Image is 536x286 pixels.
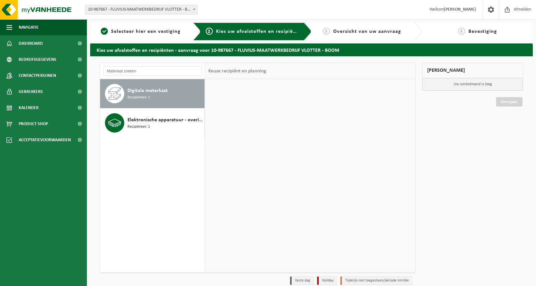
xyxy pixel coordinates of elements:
[127,87,168,95] span: Digitale meterkast
[19,35,43,51] span: Dashboard
[111,29,181,34] span: Selecteer hier een vestiging
[496,97,522,106] a: Doorgaan
[317,276,337,285] li: Holiday
[206,28,213,35] span: 2
[422,63,523,78] div: [PERSON_NAME]
[340,276,412,285] li: Tijdelijk niet toegestaan/période limitée
[19,100,39,116] span: Kalender
[127,124,150,130] span: Recipiënten: 1
[333,29,401,34] span: Overzicht van uw aanvraag
[93,28,188,35] a: 1Selecteer hier een vestiging
[422,78,523,90] p: Uw winkelmand is leeg
[216,29,305,34] span: Kies uw afvalstoffen en recipiënten
[100,79,205,108] button: Digitale meterkast Recipiënten: 1
[19,68,56,84] span: Contactpersonen
[323,28,330,35] span: 3
[85,5,197,14] span: 10-987667 - FLUVIUS-MAATWERKBEDRIJF VLOTTER - BOOM
[458,28,465,35] span: 4
[85,5,198,14] span: 10-987667 - FLUVIUS-MAATWERKBEDRIJF VLOTTER - BOOM
[101,28,108,35] span: 1
[468,29,497,34] span: Bevestiging
[205,63,269,79] div: Keuze recipiënt en planning
[19,116,48,132] span: Product Shop
[19,132,71,148] span: Acceptatievoorwaarden
[90,43,533,56] h2: Kies uw afvalstoffen en recipiënten - aanvraag voor 10-987667 - FLUVIUS-MAATWERKBEDRIJF VLOTTER -...
[444,7,476,12] strong: [PERSON_NAME]
[100,108,205,137] button: Elektronische apparatuur - overige (OVE) Recipiënten: 1
[290,276,314,285] li: Vaste dag
[103,66,202,76] input: Materiaal zoeken
[19,84,43,100] span: Gebruikers
[19,51,56,68] span: Bedrijfsgegevens
[127,116,203,124] span: Elektronische apparatuur - overige (OVE)
[127,95,150,101] span: Recipiënten: 1
[19,19,39,35] span: Navigatie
